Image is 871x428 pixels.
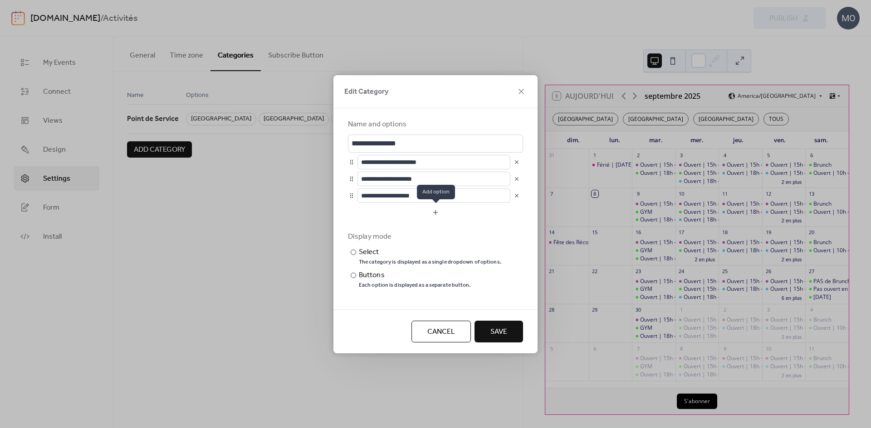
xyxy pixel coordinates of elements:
span: Save [490,327,507,337]
button: Save [475,321,523,342]
div: The category is displayed as a single dropdown of options. [359,259,501,266]
span: Cancel [427,327,455,337]
div: Buttons [359,270,469,281]
span: Edit Category [344,87,388,97]
div: Name and options [348,119,521,130]
div: Display mode [348,231,521,242]
button: Cancel [411,321,471,342]
div: Each option is displayed as a separate button. [359,282,471,289]
div: Select [359,247,499,258]
span: Add option [417,185,455,199]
